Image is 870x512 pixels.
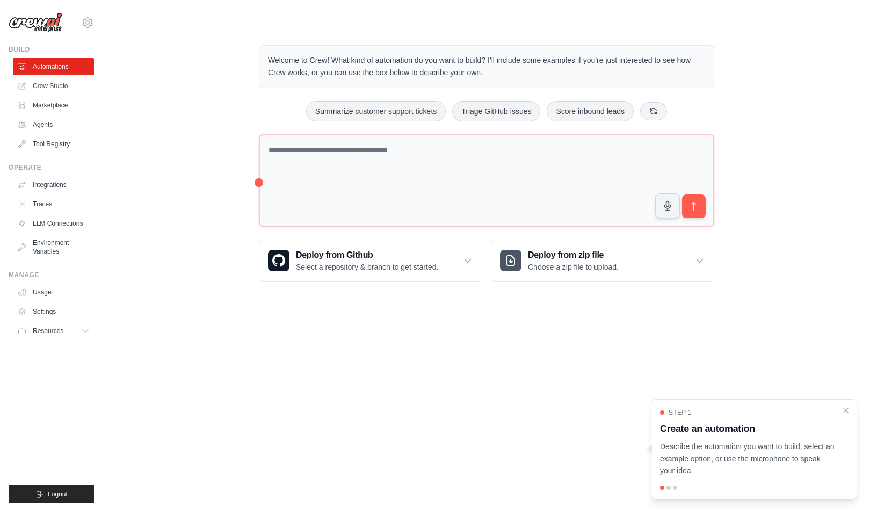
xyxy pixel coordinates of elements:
[13,303,94,320] a: Settings
[13,215,94,232] a: LLM Connections
[296,249,438,262] h3: Deploy from Github
[268,54,705,79] p: Welcome to Crew! What kind of automation do you want to build? I'll include some examples if you'...
[306,101,446,121] button: Summarize customer support tickets
[9,45,94,54] div: Build
[9,271,94,279] div: Manage
[9,163,94,172] div: Operate
[528,262,619,272] p: Choose a zip file to upload.
[9,485,94,503] button: Logout
[452,101,540,121] button: Triage GitHub issues
[296,262,438,272] p: Select a repository & branch to get started.
[842,406,850,415] button: Close walkthrough
[48,490,68,499] span: Logout
[13,97,94,114] a: Marketplace
[660,421,835,436] h3: Create an automation
[13,135,94,153] a: Tool Registry
[13,58,94,75] a: Automations
[547,101,634,121] button: Score inbound leads
[9,12,62,33] img: Logo
[669,408,692,417] span: Step 1
[13,322,94,340] button: Resources
[816,460,870,512] iframe: Chat Widget
[13,234,94,260] a: Environment Variables
[13,176,94,193] a: Integrations
[13,116,94,133] a: Agents
[13,196,94,213] a: Traces
[13,284,94,301] a: Usage
[528,249,619,262] h3: Deploy from zip file
[660,441,835,477] p: Describe the automation you want to build, select an example option, or use the microphone to spe...
[33,327,63,335] span: Resources
[13,77,94,95] a: Crew Studio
